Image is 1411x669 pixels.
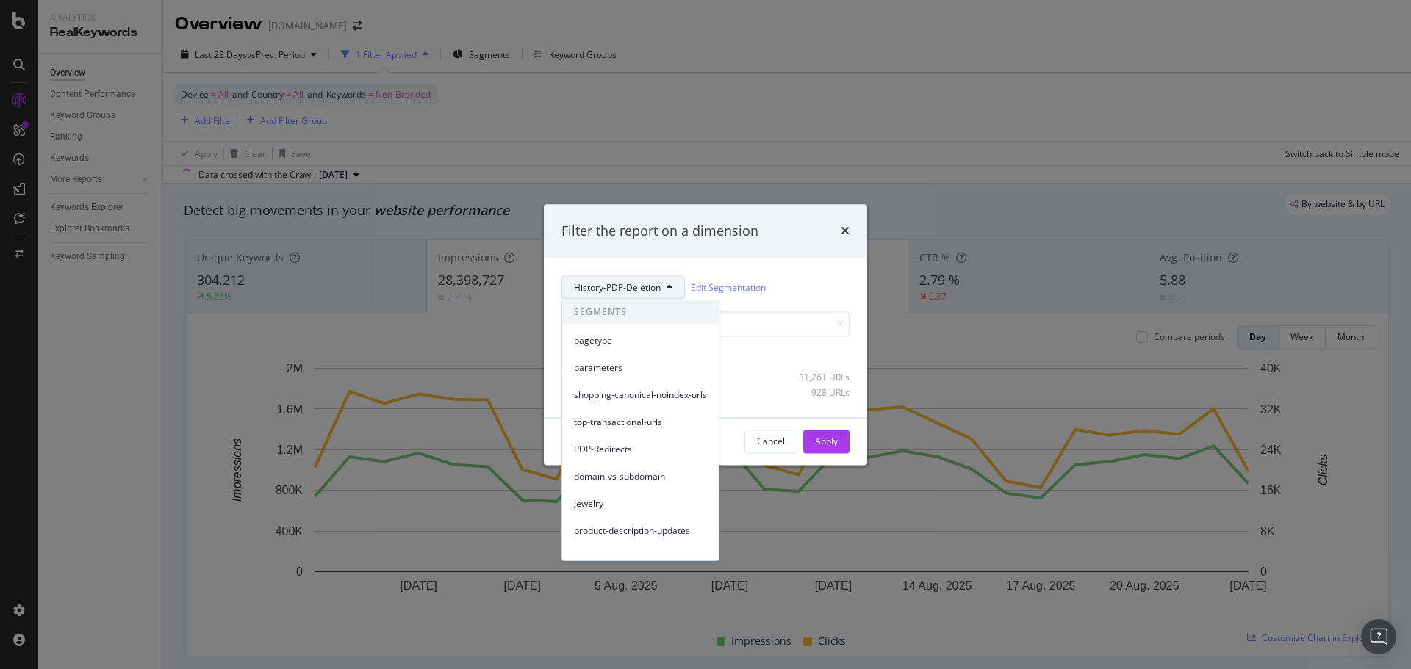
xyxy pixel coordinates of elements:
[562,300,719,324] span: SEGMENTS
[574,361,707,375] span: parameters
[757,435,785,447] div: Cancel
[574,334,707,347] span: pagetype
[574,388,707,402] span: shopping-canonical-noindex-urls
[561,222,758,241] div: Filter the report on a dimension
[744,430,797,453] button: Cancel
[778,372,850,384] div: 31,261 URLs
[544,204,867,465] div: modal
[574,281,661,294] span: History-PDP-Deletion
[574,470,707,483] span: domain-vs-subdomain
[574,497,707,510] span: Jewelry
[841,222,850,241] div: times
[778,387,850,399] div: 928 URLs
[561,276,685,300] button: History-PDP-Deletion
[1361,619,1396,654] div: Open Intercom Messenger
[574,416,707,429] span: top-transactional-urls
[815,435,838,447] div: Apply
[574,443,707,456] span: PDP-Redirects
[574,552,707,565] span: TPI
[803,430,850,453] button: Apply
[691,280,766,295] a: Edit Segmentation
[574,524,707,538] span: product-description-updates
